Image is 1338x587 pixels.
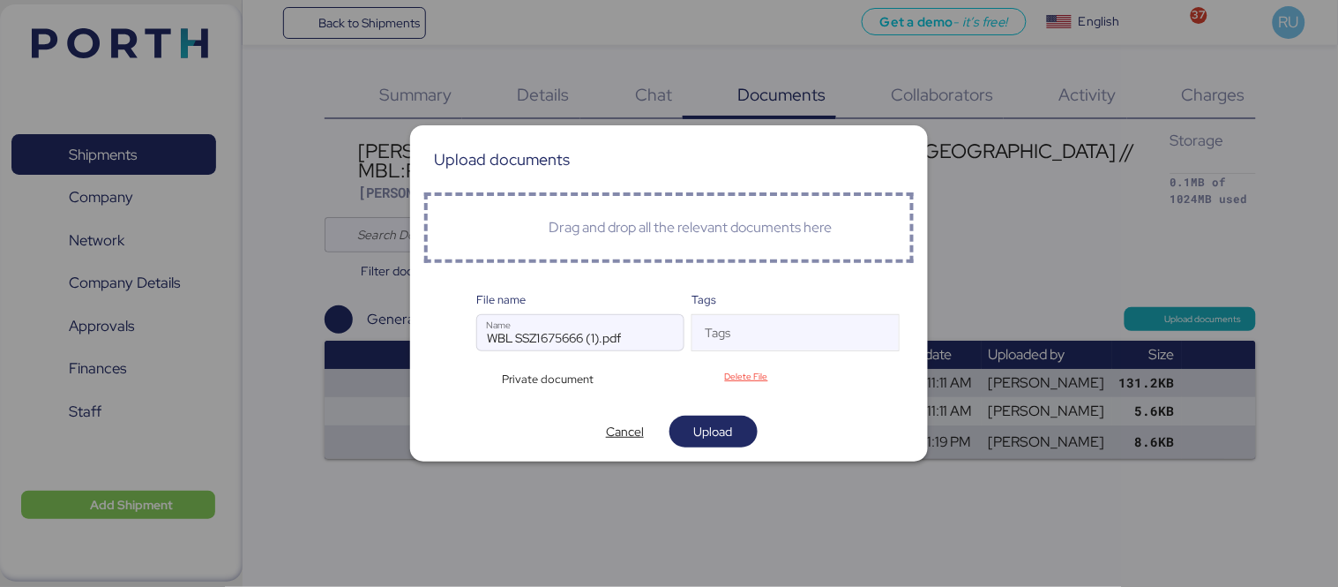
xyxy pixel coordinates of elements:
[606,421,644,442] span: Cancel
[669,416,758,448] button: Upload
[581,416,669,448] button: Cancel
[725,369,768,384] span: Delete File
[694,421,733,442] span: Upload
[549,217,832,238] div: Drag and drop all the relevant documents here
[435,152,571,168] div: Upload documents
[476,291,684,308] div: File name
[502,371,594,388] span: Private document
[691,291,900,308] div: Tags
[477,315,684,350] input: Name
[702,365,790,388] button: Delete File
[692,327,867,349] input: Tags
